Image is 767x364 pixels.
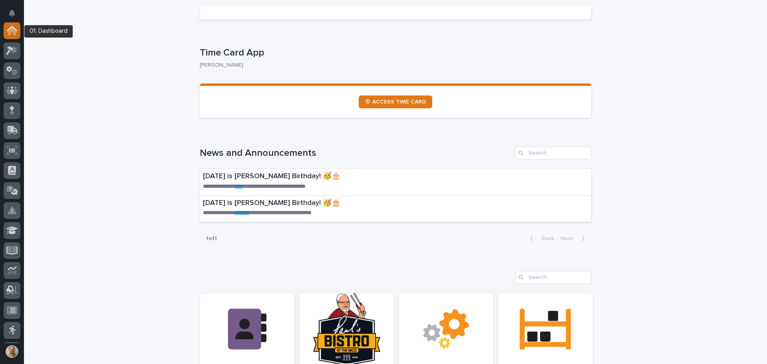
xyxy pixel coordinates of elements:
button: users-avatar [4,343,20,360]
p: [DATE] is [PERSON_NAME] Birthday! 🥳🎂 [203,172,465,181]
span: ⏲ ACCESS TIME CARD [365,99,426,105]
p: Time Card App [200,47,588,59]
button: Next [557,235,591,242]
span: Next [560,236,578,241]
p: 1 of 1 [200,229,223,249]
button: Back [524,235,557,242]
p: [DATE] is [PERSON_NAME] Birthday! 🥳🎂 [203,199,473,208]
input: Search [515,147,591,159]
span: Back [537,236,554,241]
input: Search [515,271,591,284]
button: Notifications [4,5,20,22]
p: [PERSON_NAME] [200,62,585,69]
div: Notifications [10,10,20,22]
h1: News and Announcements [200,147,512,159]
a: ⏲ ACCESS TIME CARD [359,95,432,108]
